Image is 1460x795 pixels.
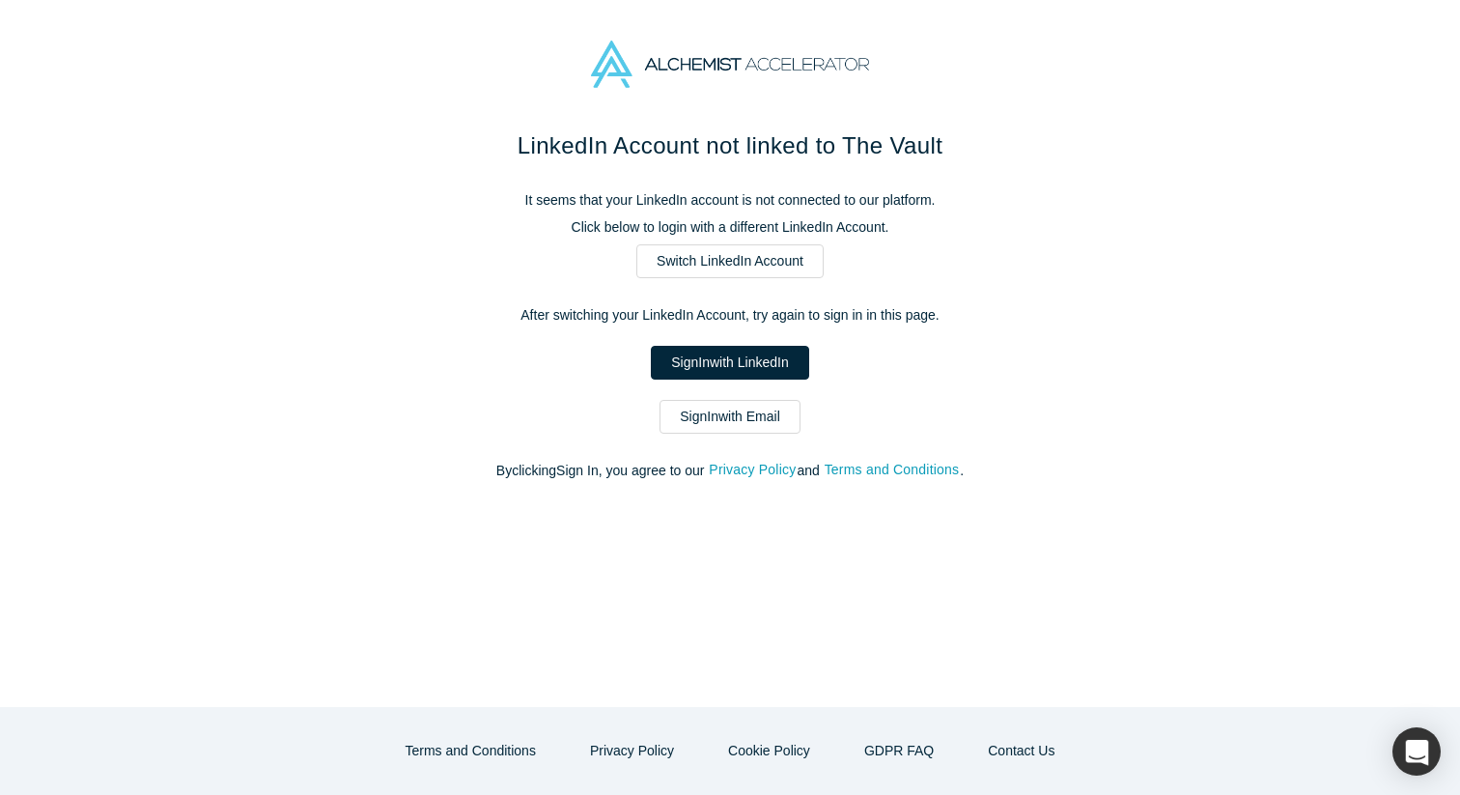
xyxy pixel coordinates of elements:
[636,244,824,278] a: Switch LinkedIn Account
[844,734,954,768] a: GDPR FAQ
[324,461,1136,481] p: By clicking Sign In , you agree to our and .
[824,459,961,481] button: Terms and Conditions
[324,305,1136,326] p: After switching your LinkedIn Account, try again to sign in in this page.
[385,734,556,768] button: Terms and Conditions
[968,734,1075,768] button: Contact Us
[591,41,869,88] img: Alchemist Accelerator Logo
[708,459,797,481] button: Privacy Policy
[708,734,830,768] button: Cookie Policy
[324,128,1136,163] h1: LinkedIn Account not linked to The Vault
[570,734,694,768] button: Privacy Policy
[660,400,800,434] a: SignInwith Email
[324,190,1136,211] p: It seems that your LinkedIn account is not connected to our platform.
[651,346,808,380] a: SignInwith LinkedIn
[324,217,1136,238] p: Click below to login with a different LinkedIn Account.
